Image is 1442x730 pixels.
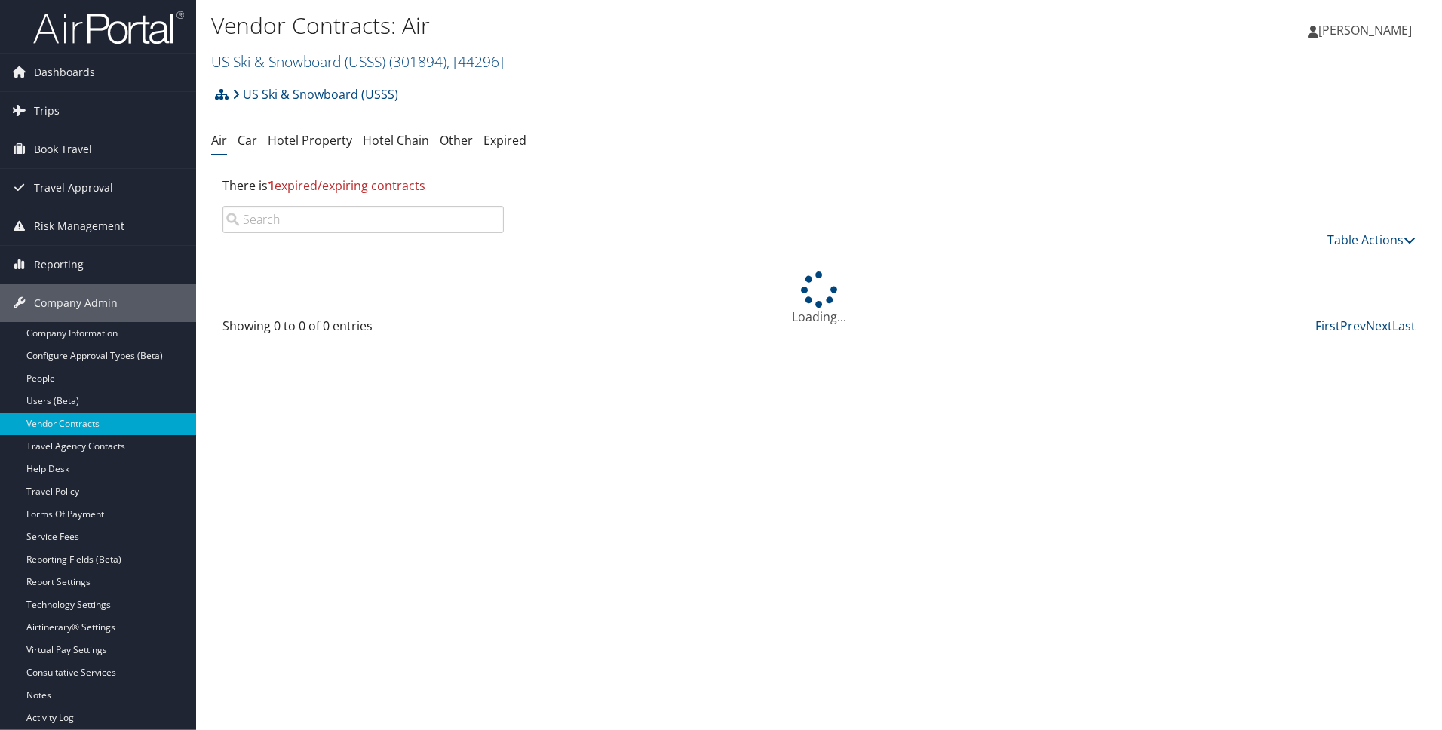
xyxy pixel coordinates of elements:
a: Table Actions [1327,232,1416,248]
a: Air [211,132,227,149]
a: Next [1366,317,1392,334]
a: Hotel Property [268,132,352,149]
div: Showing 0 to 0 of 0 entries [222,317,504,342]
a: Expired [483,132,526,149]
span: Risk Management [34,207,124,245]
span: Trips [34,92,60,130]
span: ( 301894 ) [389,51,446,72]
span: Company Admin [34,284,118,322]
img: airportal-logo.png [33,10,184,45]
span: Dashboards [34,54,95,91]
a: Prev [1340,317,1366,334]
div: There is [211,165,1427,206]
a: Hotel Chain [363,132,429,149]
span: [PERSON_NAME] [1318,22,1412,38]
a: First [1315,317,1340,334]
span: , [ 44296 ] [446,51,504,72]
strong: 1 [268,177,275,194]
h1: Vendor Contracts: Air [211,10,1022,41]
a: Last [1392,317,1416,334]
a: Car [238,132,257,149]
a: US Ski & Snowboard (USSS) [211,51,504,72]
span: Reporting [34,246,84,284]
span: Book Travel [34,130,92,168]
input: Search [222,206,504,233]
div: Loading... [211,271,1427,326]
span: Travel Approval [34,169,113,207]
a: [PERSON_NAME] [1308,8,1427,53]
a: Other [440,132,473,149]
a: US Ski & Snowboard (USSS) [232,79,398,109]
span: expired/expiring contracts [268,177,425,194]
